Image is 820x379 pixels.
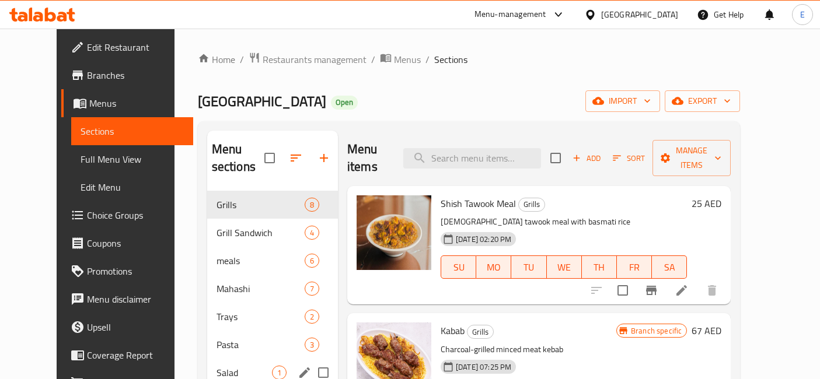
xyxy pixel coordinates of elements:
span: Sort [613,152,645,165]
span: Shish Tawook Meal [441,195,516,212]
a: Promotions [61,257,194,285]
span: Select to update [610,278,635,303]
span: Select section [543,146,568,170]
span: Grills [217,198,305,212]
span: Branches [87,68,184,82]
a: Menu disclaimer [61,285,194,313]
span: Branch specific [626,325,686,336]
li: / [425,52,430,66]
a: Edit menu item [675,283,689,297]
a: Branches [61,61,194,89]
span: Full Menu View [81,152,184,166]
button: TH [582,255,617,279]
span: 6 [305,255,319,266]
span: Grill Sandwich [217,226,305,240]
span: Sort sections [282,144,310,172]
span: WE [552,259,577,276]
button: import [585,90,660,112]
span: [DATE] 07:25 PM [451,362,516,373]
span: Manage items [662,143,721,173]
div: Grill Sandwich4 [207,219,338,247]
div: meals6 [207,247,338,275]
span: Sections [81,124,184,138]
div: items [305,198,319,212]
span: Trays [217,310,305,324]
button: export [665,90,740,112]
div: Grills [467,325,494,339]
div: Grills8 [207,191,338,219]
span: 8 [305,199,319,210]
span: Sections [434,52,467,66]
li: / [240,52,244,66]
span: [DATE] 02:20 PM [451,234,516,245]
span: FR [622,259,647,276]
div: Grills [518,198,545,212]
a: Sections [71,117,194,145]
span: Choice Groups [87,208,184,222]
a: Menus [380,52,421,67]
button: Sort [610,149,648,167]
div: Pasta3 [207,331,338,359]
span: TH [587,259,612,276]
span: E [800,8,805,21]
button: WE [547,255,582,279]
a: Home [198,52,235,66]
a: Menus [61,89,194,117]
span: Pasta [217,338,305,352]
button: TU [511,255,546,279]
span: meals [217,254,305,268]
span: Mahashi [217,282,305,296]
span: Add item [568,149,605,167]
span: [GEOGRAPHIC_DATA] [198,88,326,114]
span: Edit Menu [81,180,184,194]
span: import [595,94,651,108]
span: 2 [305,311,319,322]
img: Shish Tawook Meal [357,195,431,270]
span: 4 [305,227,319,238]
div: items [305,282,319,296]
div: Trays2 [207,303,338,331]
button: FR [617,255,652,279]
span: 3 [305,339,319,350]
span: Menus [89,96,184,110]
a: Restaurants management [249,52,367,67]
span: Menu disclaimer [87,292,184,306]
div: Mahashi7 [207,275,338,303]
h2: Menu items [347,141,389,176]
span: Kabab [441,322,465,339]
a: Edit Restaurant [61,33,194,61]
input: search [403,148,541,169]
h6: 67 AED [692,322,721,339]
span: Menus [394,52,421,66]
div: items [305,310,319,324]
button: SU [441,255,476,279]
div: [GEOGRAPHIC_DATA] [601,8,678,21]
button: Manage items [652,140,731,176]
button: MO [476,255,511,279]
span: Open [331,97,358,107]
a: Coupons [61,229,194,257]
div: Menu-management [474,8,546,22]
p: Charcoal-grilled minced meat kebab [441,342,616,357]
a: Upsell [61,313,194,341]
button: Add [568,149,605,167]
nav: breadcrumb [198,52,741,67]
span: MO [481,259,507,276]
a: Edit Menu [71,173,194,201]
span: 1 [273,367,286,378]
span: Coverage Report [87,348,184,362]
a: Full Menu View [71,145,194,173]
div: items [305,226,319,240]
span: Edit Restaurant [87,40,184,54]
span: Coupons [87,236,184,250]
h2: Menu sections [212,141,264,176]
li: / [371,52,375,66]
span: Add [571,152,602,165]
span: SA [657,259,682,276]
span: 7 [305,283,319,294]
